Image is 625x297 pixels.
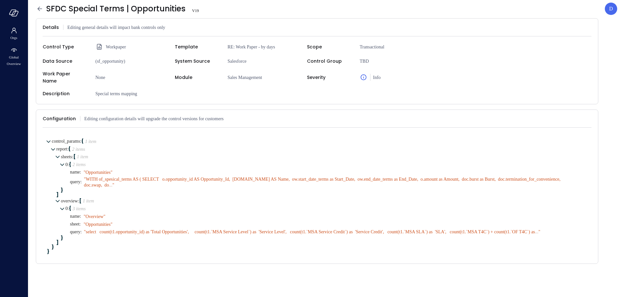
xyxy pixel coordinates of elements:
span: Editing configuration details will upgrade the control versions for customers [84,115,257,122]
div: 3 items [73,206,89,211]
div: Dudu [605,3,617,15]
span: Salesforce [225,58,307,65]
span: query [70,231,85,236]
div: " Overview" [87,213,111,219]
div: 1 item [86,199,98,203]
span: Transactional [357,43,439,50]
span: Sales Management [225,74,307,81]
span: [ [82,198,84,204]
span: sheet [70,222,85,226]
span: (sf_opportunity) [93,58,175,65]
span: Scope [307,43,349,50]
div: " " [87,228,579,240]
span: : [81,198,82,204]
span: System Source [175,58,217,65]
span: : [70,146,71,152]
div: Orgs [1,26,26,42]
div: ] [56,192,587,197]
span: SFDC Special Terms | Opportunities [46,4,201,14]
span: Data Source [43,58,85,65]
span: Configuration [43,115,76,122]
span: Work Paper Name [43,70,85,84]
span: : [76,153,77,160]
span: Global Overview [4,54,24,67]
span: Severity [307,74,349,81]
p: D [609,5,613,13]
span: Special terms mapping [93,90,175,97]
div: " " [87,176,579,188]
div: } [61,240,587,244]
span: Control Type [43,43,85,50]
span: query [70,179,85,184]
span: { [69,205,72,212]
span: : [84,169,85,175]
span: : [68,205,69,212]
div: } [47,253,587,258]
div: " Opportunities" [87,221,121,227]
span: 0 [65,161,69,168]
span: report [56,146,71,152]
span: overview [61,198,82,204]
span: Details [43,24,59,31]
span: Description [43,90,85,97]
div: ] [56,244,587,249]
div: 1 item [93,139,106,144]
span: [ [77,153,79,160]
span: : [83,221,84,227]
span: : [83,178,84,185]
span: { [71,146,74,152]
span: TBD [357,58,439,65]
span: WITH of_spesical_terms AS ( SELECT o.opportunity_id AS Opportunity_Id, [DOMAIN_NAME] AS Name, ow.... [87,176,568,188]
div: 2 items [75,147,91,151]
span: Orgs [9,34,19,41]
span: select count(t1.opportunity_id) as 'Total Opportunities', count(t1.`MSA Service Level`) as 'Servi... [87,228,570,240]
span: V 19 [189,7,201,14]
span: Template [175,43,217,50]
span: name [70,214,85,219]
span: control_params [52,138,90,144]
div: } [52,249,587,253]
span: { [69,161,72,168]
div: Workpaper [95,43,175,51]
div: 2 items [73,162,89,167]
span: None [93,74,175,81]
div: " Opportunities" [87,169,121,175]
span: ... [215,182,218,188]
span: Module [175,74,217,81]
span: : [68,161,69,168]
div: Info [360,74,439,81]
span: { [90,138,92,144]
span: : [83,230,84,237]
span: : [84,213,85,219]
span: 0 [65,205,69,212]
span: sheets [61,153,77,160]
div: Global Overview [1,45,26,68]
div: 1 item [81,154,93,159]
div: } [61,188,587,192]
span: ... [136,234,139,240]
span: Control Group [307,58,349,65]
span: name [70,170,85,174]
span: RE: Work Paper - by days [225,43,307,50]
span: Editing general details will impact bank controls only [67,24,186,31]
